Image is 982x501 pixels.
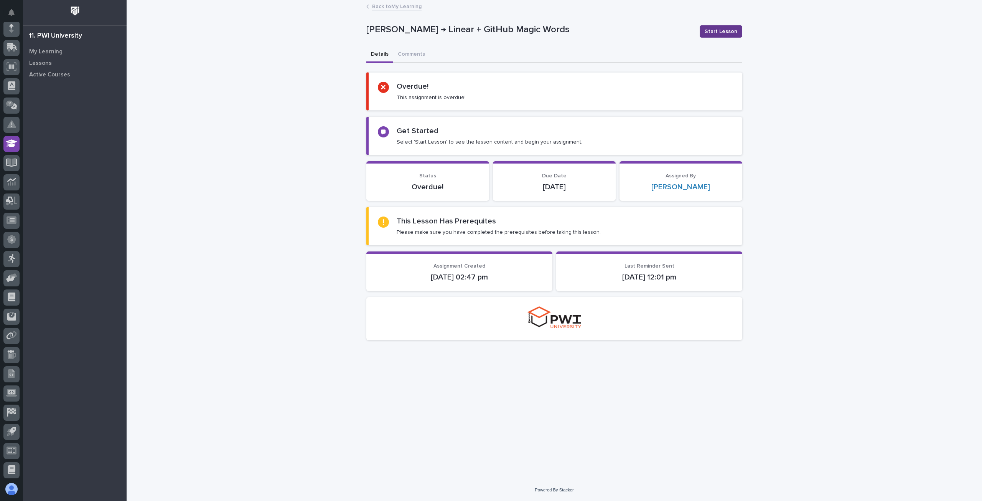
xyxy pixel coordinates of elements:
button: users-avatar [3,481,20,497]
p: [DATE] [502,182,606,192]
div: Notifications [10,9,20,21]
p: Please make sure you have completed the prerequisites before taking this lesson. [397,229,601,236]
button: Start Lesson [700,25,742,38]
a: Powered By Stacker [535,488,573,492]
p: Active Courses [29,71,70,78]
h2: Get Started [397,126,438,136]
div: 11. PWI University [29,32,82,40]
p: [DATE] 02:47 pm [376,273,543,282]
p: This assignment is overdue! [397,94,466,101]
p: [PERSON_NAME] → Linear + GitHub Magic Words [366,24,694,35]
span: Start Lesson [705,28,737,35]
a: [PERSON_NAME] [651,182,710,192]
span: Due Date [542,173,567,179]
img: pwi-university-small.png [527,306,581,328]
span: Status [419,173,436,179]
span: Assigned By [666,173,696,179]
a: Active Courses [23,69,127,80]
button: Comments [393,47,430,63]
p: [DATE] 12:01 pm [565,273,733,282]
span: Assignment Created [433,263,485,269]
h2: Overdue! [397,82,428,91]
button: Notifications [3,5,20,21]
img: Workspace Logo [68,4,82,18]
p: My Learning [29,48,63,55]
a: Back toMy Learning [372,2,422,10]
button: Details [366,47,393,63]
a: Lessons [23,57,127,69]
p: Overdue! [376,182,480,192]
span: Last Reminder Sent [624,263,674,269]
a: My Learning [23,46,127,57]
h2: This Lesson Has Prerequites [397,217,496,226]
p: Select 'Start Lesson' to see the lesson content and begin your assignment. [397,139,582,146]
p: Lessons [29,60,52,67]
